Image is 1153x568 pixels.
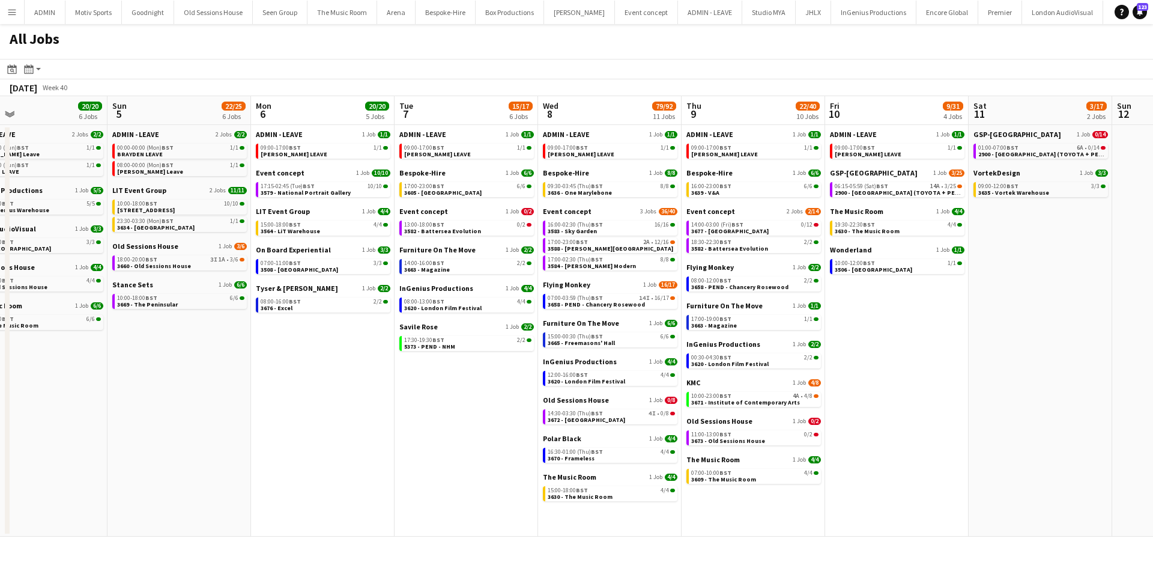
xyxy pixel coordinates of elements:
button: Old Sessions House [174,1,253,24]
button: Encore Global [916,1,978,24]
span: Week 40 [40,83,70,92]
button: The Music Room [307,1,377,24]
button: London AudioVisual [1022,1,1103,24]
button: [PERSON_NAME] [544,1,615,24]
button: InGenius Productions [831,1,916,24]
button: Seen Group [253,1,307,24]
button: JHLX [796,1,831,24]
button: Box Productions [476,1,544,24]
a: 123 [1133,5,1147,19]
button: Goodnight [122,1,174,24]
button: Studio MYA [742,1,796,24]
span: 123 [1137,3,1148,11]
button: Bespoke-Hire [416,1,476,24]
button: Motiv Sports [65,1,122,24]
button: Arena [377,1,416,24]
button: Premier [978,1,1022,24]
button: Event concept [615,1,678,24]
button: ADMIN - LEAVE [678,1,742,24]
div: [DATE] [10,82,37,94]
button: ADMIN [25,1,65,24]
